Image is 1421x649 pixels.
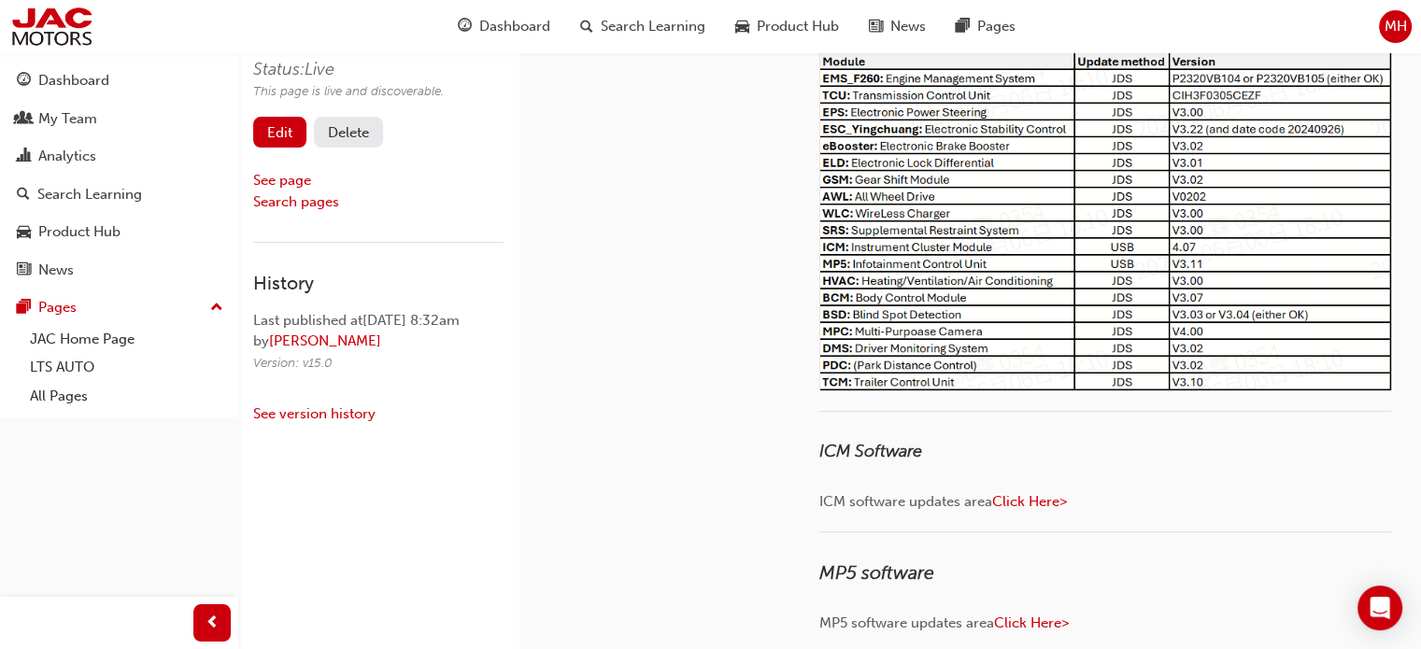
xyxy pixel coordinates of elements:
span: MH [1385,16,1407,37]
span: pages-icon [956,15,970,38]
a: See page [253,172,311,189]
div: Product Hub [38,221,121,243]
div: Pages [38,297,77,318]
span: up-icon [210,296,223,320]
span: news-icon [869,15,883,38]
a: News [7,253,231,288]
span: guage-icon [458,15,472,38]
div: Open Intercom Messenger [1357,586,1402,630]
span: guage-icon [17,73,31,90]
a: Dashboard [7,63,231,98]
span: pages-icon [17,300,31,317]
span: car-icon [17,224,31,241]
a: Click Here> [994,614,1069,631]
a: LTS AUTO [22,353,231,382]
div: Status: Live [253,59,444,80]
span: This page is live and discoverable. [253,83,444,99]
a: My Team [7,102,231,136]
div: My Team [38,108,97,130]
a: JAC Home Page [22,325,231,354]
a: Edit [253,117,306,148]
span: ICM Software [819,441,922,461]
span: search-icon [17,187,30,204]
a: Search pages [253,193,339,210]
span: prev-icon [206,612,220,635]
a: All Pages [22,382,231,411]
button: Delete [314,117,383,148]
a: See version history [253,405,376,422]
span: Dashboard [479,16,550,37]
a: car-iconProduct Hub [720,7,854,46]
div: Last published at [DATE] 8:32am [253,310,504,332]
button: Pages [7,290,231,325]
span: Product Hub [757,16,839,37]
a: Click Here> [992,493,1067,510]
a: search-iconSearch Learning [565,7,720,46]
div: News [38,260,74,281]
span: Version: v 15 . 0 [253,355,333,371]
span: car-icon [735,15,749,38]
button: MH [1379,10,1412,43]
a: [PERSON_NAME] [269,332,381,349]
span: news-icon [17,262,31,279]
span: search-icon [580,15,593,38]
div: Search Learning [37,184,142,205]
img: jac-portal [9,6,94,48]
h3: History [253,273,504,294]
span: MP5 software updates area [819,614,994,631]
a: Search Learning [7,177,231,212]
span: chart-icon [17,148,31,165]
div: Analytics [38,146,96,167]
a: Analytics [7,139,231,174]
a: guage-iconDashboard [443,7,565,46]
span: News [890,16,926,37]
a: news-iconNews [854,7,941,46]
button: DashboardMy TeamAnalyticsSearch LearningProduct HubNews [7,60,231,290]
span: people-icon [17,111,31,128]
span: MP5 software [819,562,934,584]
div: Dashboard [38,70,109,92]
a: Product Hub [7,215,231,249]
span: ICM software updates area [819,493,992,510]
div: by [253,331,504,352]
span: Pages [977,16,1016,37]
a: pages-iconPages [941,7,1030,46]
span: Search Learning [601,16,705,37]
